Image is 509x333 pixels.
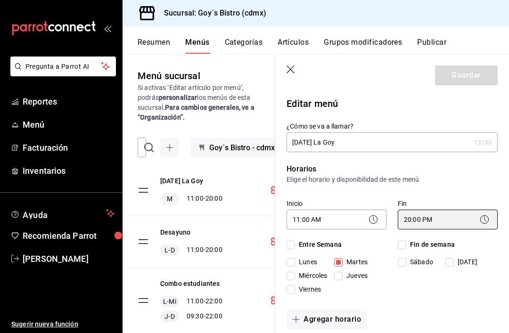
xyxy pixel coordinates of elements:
button: Menús [185,38,209,54]
span: Sábado [406,257,433,267]
div: 13 /30 [474,138,492,147]
span: L-Mi [161,297,178,306]
span: [PERSON_NAME] [23,252,115,265]
button: drag [138,295,149,306]
p: Horarios [287,163,498,175]
a: Pregunta a Parrot AI [7,68,116,78]
div: 11:00 - 20:00 [160,193,222,204]
strong: Para cambios generales, ve a “Organización”. [138,104,254,121]
div: 20:00 PM [398,210,498,229]
span: [DATE] [454,257,477,267]
span: Reportes [23,95,115,108]
span: Entre Semana [295,240,342,250]
span: Facturación [23,141,115,154]
div: 11:00 AM [287,210,386,229]
span: Martes [343,257,368,267]
button: drag [138,236,149,247]
h3: Sucursal: Goy´s Bistro (cdmx) [156,8,266,19]
span: Fin de semana [406,240,455,250]
span: Miércoles [295,271,327,281]
strong: personalizar [159,94,197,101]
button: Grupos modificadores [324,38,402,54]
button: Categorías [225,38,263,54]
button: Resumen [138,38,170,54]
span: Inventarios [23,164,115,177]
label: ¿Cómo se va a llamar? [287,123,498,130]
div: 11:00 - 20:00 [160,244,222,256]
span: M [165,194,174,203]
span: Viernes [295,284,321,294]
div: 11:00 - 22:00 [160,296,222,307]
button: Pregunta a Parrot AI [10,57,116,76]
button: Desayuno [160,227,190,237]
span: Goy´s Bistro - cdmx [209,143,275,152]
span: L-D [163,245,176,255]
button: Publicar [417,38,446,54]
span: Jueves [343,271,368,281]
button: Combo estudiantes [160,279,220,288]
button: Goy´s Bistro - cdmx [190,138,293,157]
span: Ayuda [23,208,102,219]
p: Elige el horario y disponibilidad de este menú [287,175,498,184]
button: [DATE] La Goy [160,176,203,186]
span: Lunes [295,257,317,267]
div: 09:30 - 22:00 [160,311,222,322]
div: Menú sucursal [138,69,200,83]
label: Fin [398,200,498,207]
span: Pregunta a Parrot AI [25,62,101,72]
label: Inicio [287,200,386,207]
span: Sugerir nueva función [11,319,115,329]
button: open_drawer_menu [104,24,111,32]
span: Recomienda Parrot [23,229,115,242]
input: Buscar menú [157,138,163,157]
div: Si activas ‘Editar artículo por menú’, podrás los menús de esta sucursal. [138,83,260,122]
p: Editar menú [287,97,498,111]
span: Menú [23,118,115,131]
button: Agregar horario [287,309,367,329]
button: drag [138,185,149,196]
button: Artículos [278,38,309,54]
span: J-D [163,312,176,321]
div: navigation tabs [138,38,509,54]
